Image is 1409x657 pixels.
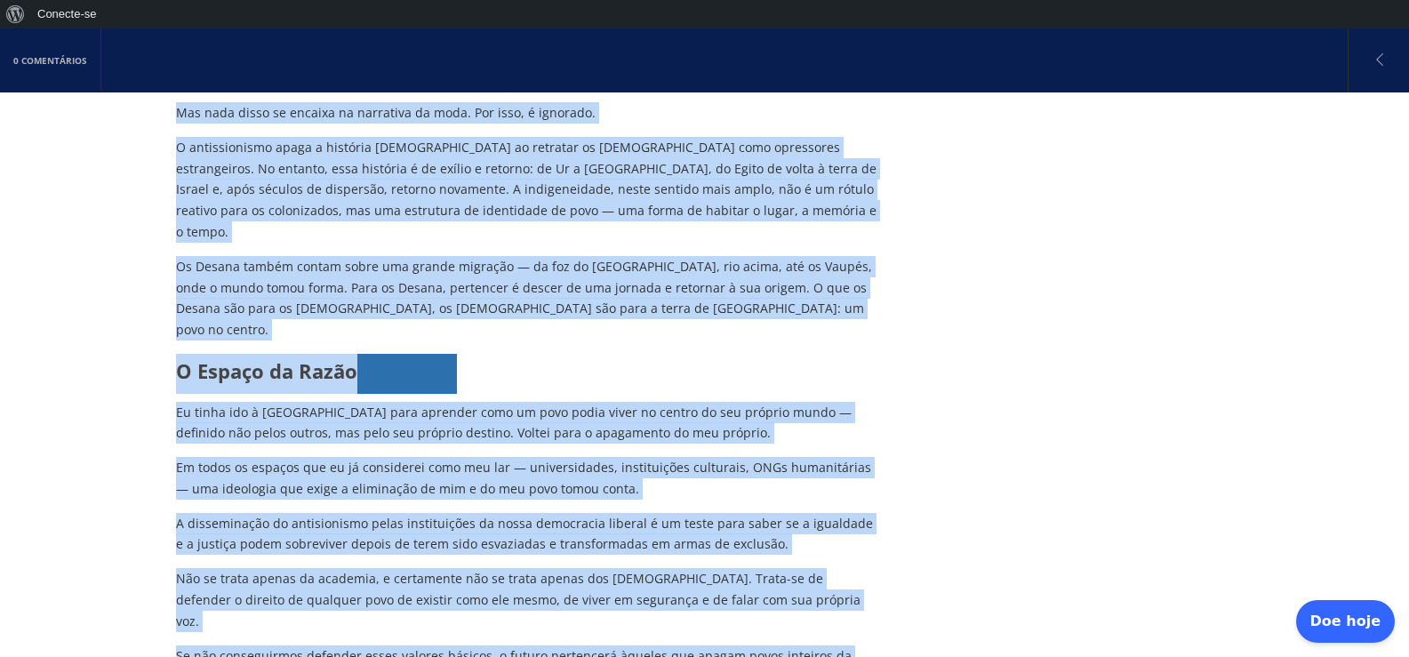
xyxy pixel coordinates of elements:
font: O antissionismo apaga a história [DEMOGRAPHIC_DATA] ao retratar os [DEMOGRAPHIC_DATA] como opress... [176,139,877,240]
font: O Espaço da Razão [176,357,357,384]
font: Os Desana também contam sobre uma grande migração — da foz do [GEOGRAPHIC_DATA], rio acima, até o... [176,258,872,338]
font: A disseminação do antisionismo pelas instituições da nossa democracia liberal é um teste para sab... [176,515,873,553]
font: Em todos os espaços que eu já considerei como meu lar — universidades, instituições culturais, ON... [176,459,871,497]
font: Não se trata apenas da academia, e certamente não se trata apenas dos [DEMOGRAPHIC_DATA]. Trata-s... [176,570,861,629]
font: Eu tinha ido à [GEOGRAPHIC_DATA] para aprender como um povo podia viver no centro do seu próprio ... [176,404,852,442]
font: 0 Comentários [13,54,87,67]
font: Mas nada disso se encaixa na narrativa da moda. Por isso, é ignorado. [176,104,596,121]
font: Conecte-se [37,7,96,20]
button: Link [357,354,457,394]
